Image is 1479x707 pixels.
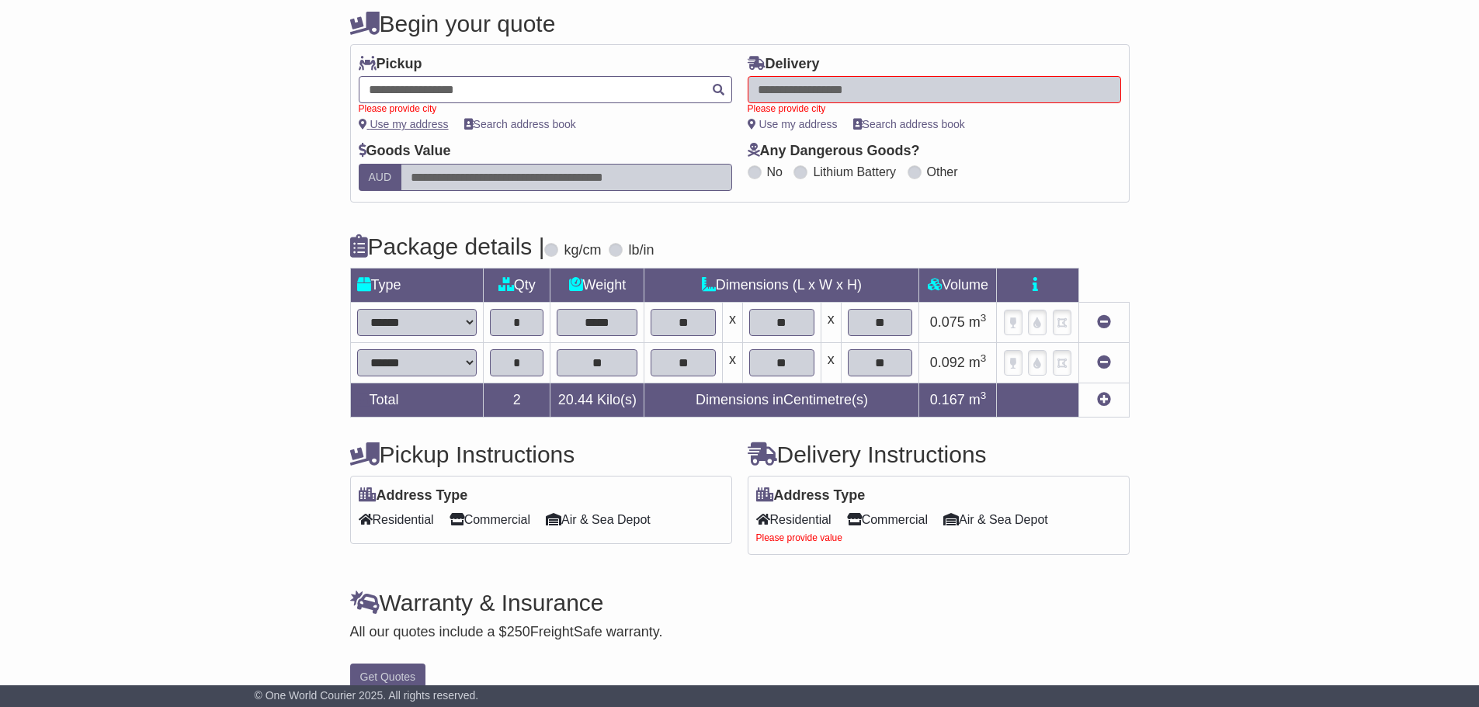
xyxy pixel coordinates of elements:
[550,268,644,302] td: Weight
[748,143,920,160] label: Any Dangerous Goods?
[723,302,743,342] td: x
[350,442,732,467] h4: Pickup Instructions
[546,508,651,532] span: Air & Sea Depot
[969,314,987,330] span: m
[930,355,965,370] span: 0.092
[1097,355,1111,370] a: Remove this item
[350,11,1130,36] h4: Begin your quote
[450,508,530,532] span: Commercial
[644,268,919,302] td: Dimensions (L x W x H)
[981,352,987,364] sup: 3
[943,508,1048,532] span: Air & Sea Depot
[507,624,530,639] span: 250
[919,268,997,302] td: Volume
[821,302,841,342] td: x
[350,590,1130,615] h4: Warranty & Insurance
[359,118,449,130] a: Use my address
[350,234,545,259] h4: Package details |
[558,392,593,407] span: 20.44
[564,242,601,259] label: kg/cm
[359,487,468,504] label: Address Type
[969,355,987,370] span: m
[748,103,1121,114] div: Please provide city
[969,392,987,407] span: m
[359,76,732,103] typeahead: Please provide city
[767,165,783,179] label: No
[359,103,732,114] div: Please provide city
[350,268,484,302] td: Type
[723,342,743,383] td: x
[927,165,958,179] label: Other
[1097,314,1111,330] a: Remove this item
[813,165,896,179] label: Lithium Battery
[981,312,987,324] sup: 3
[756,508,832,532] span: Residential
[853,118,965,130] a: Search address book
[350,383,484,417] td: Total
[628,242,654,259] label: lb/in
[930,314,965,330] span: 0.075
[350,624,1130,641] div: All our quotes include a $ FreightSafe warranty.
[756,487,866,504] label: Address Type
[350,664,426,691] button: Get Quotes
[748,442,1130,467] h4: Delivery Instructions
[644,383,919,417] td: Dimensions in Centimetre(s)
[930,392,965,407] span: 0.167
[484,268,550,302] td: Qty
[359,56,422,73] label: Pickup
[847,508,928,532] span: Commercial
[484,383,550,417] td: 2
[550,383,644,417] td: Kilo(s)
[748,118,838,130] a: Use my address
[359,143,451,160] label: Goods Value
[359,508,434,532] span: Residential
[981,390,987,401] sup: 3
[748,56,820,73] label: Delivery
[1097,392,1111,407] a: Add new item
[756,532,1121,543] div: Please provide value
[359,164,402,191] label: AUD
[821,342,841,383] td: x
[255,689,479,702] span: © One World Courier 2025. All rights reserved.
[464,118,576,130] a: Search address book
